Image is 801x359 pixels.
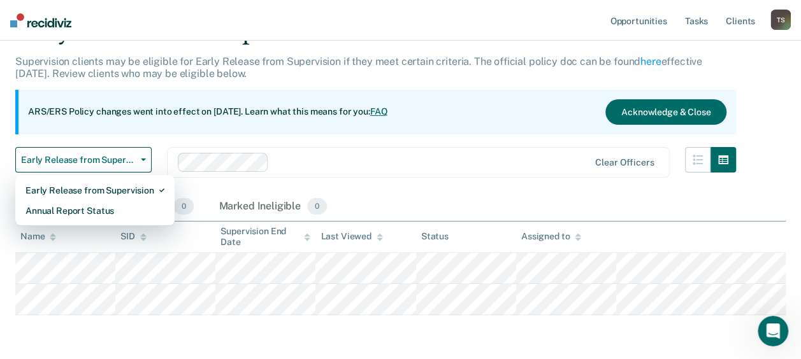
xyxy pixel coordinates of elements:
[28,106,387,118] p: ARS/ERS Policy changes went into effect on [DATE]. Learn what this means for you:
[770,10,791,30] button: TS
[758,316,788,346] iframe: Intercom live chat
[217,193,330,221] div: Marked Ineligible0
[15,55,702,80] p: Supervision clients may be eligible for Early Release from Supervision if they meet certain crite...
[421,231,449,242] div: Status
[21,155,136,165] span: Early Release from Supervision
[25,201,164,221] div: Annual Report Status
[220,226,310,248] div: Supervision End Date
[595,157,654,168] div: Clear officers
[521,231,581,242] div: Assigned to
[640,55,661,67] a: here
[10,13,71,27] img: Recidiviz
[770,10,791,30] div: T S
[120,231,147,242] div: SID
[307,198,327,215] span: 0
[20,231,56,242] div: Name
[370,106,388,116] a: FAQ
[25,180,164,201] div: Early Release from Supervision
[15,147,152,172] button: Early Release from Supervision
[173,198,193,215] span: 0
[321,231,382,242] div: Last Viewed
[605,99,726,125] button: Acknowledge & Close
